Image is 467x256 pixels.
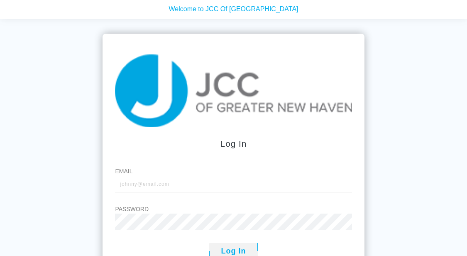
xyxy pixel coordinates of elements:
label: Password [115,205,352,214]
p: Welcome to JCC Of [GEOGRAPHIC_DATA] [6,2,461,12]
input: johnny@email.com [115,176,352,192]
img: taiji-logo.png [115,54,352,127]
div: Log In [115,137,352,150]
label: Email [115,167,352,176]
